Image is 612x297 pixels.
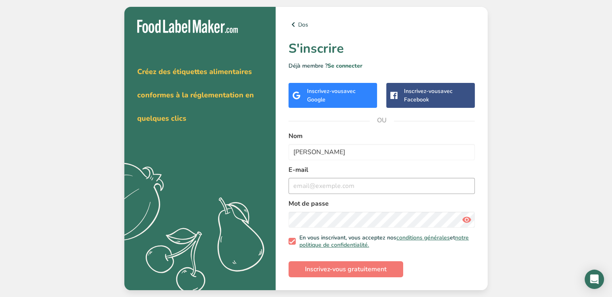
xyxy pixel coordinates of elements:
[288,144,475,160] input: Jean Dupont
[288,20,475,29] a: Dos
[288,165,308,174] font: E-mail
[396,234,450,241] a: conditions générales
[288,178,475,194] input: email@exemple.com
[299,234,396,241] font: En vous inscrivant, vous acceptez nos
[288,199,329,208] font: Mot de passe
[328,62,363,70] a: Se connecter
[137,67,254,123] font: Créez des étiquettes alimentaires conformes à la réglementation en quelques clics
[298,21,308,29] font: Dos
[288,261,403,277] button: Inscrivez-vous gratuitement
[288,40,344,57] font: S'inscrire
[137,20,238,33] img: Étiqueteuse alimentaire
[585,270,604,289] div: Ouvrir Intercom Messenger
[307,87,344,95] font: Inscrivez-vous
[288,62,328,70] font: Déjà membre ?
[450,234,455,241] font: et
[377,116,387,125] font: OU
[404,87,441,95] font: Inscrivez-vous
[305,265,387,274] font: Inscrivez-vous gratuitement
[299,234,469,249] a: notre politique de confidentialité.
[288,132,303,140] font: Nom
